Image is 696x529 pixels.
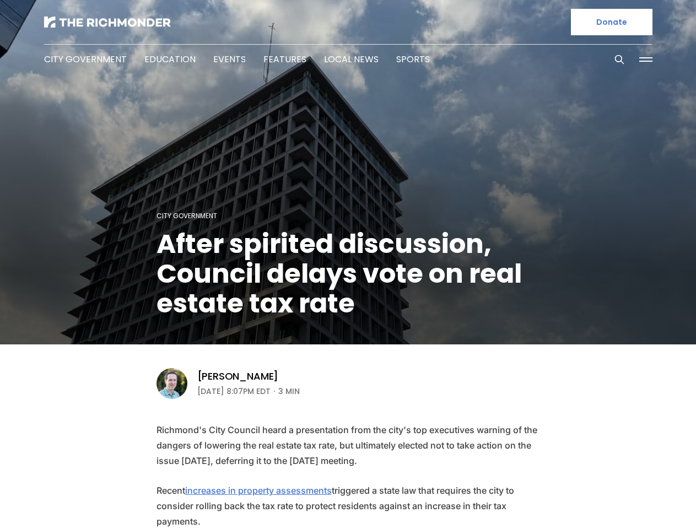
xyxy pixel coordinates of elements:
a: Events [213,53,246,66]
a: Education [144,53,196,66]
a: City Government [44,53,127,66]
p: Recent triggered a state law that requires the city to consider rolling back the tax rate to prot... [157,483,540,514]
a: increases in property assessments [185,485,324,496]
a: Donate [571,9,652,35]
a: Local News [324,53,379,66]
p: Richmond's City Council heard a presentation from the city's top executives warning of the danger... [157,422,540,468]
h1: After spirited discussion, Council delays vote on real estate tax rate [157,229,540,319]
a: Sports [396,53,430,66]
a: Features [263,53,306,66]
button: Search this site [611,51,628,68]
span: 3 min [278,385,300,398]
img: The Richmonder [44,17,171,28]
a: City Government [157,211,217,220]
a: [PERSON_NAME] [197,370,279,383]
time: [DATE] 8:07PM EDT [197,385,271,398]
img: Michael Phillips [157,368,187,399]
